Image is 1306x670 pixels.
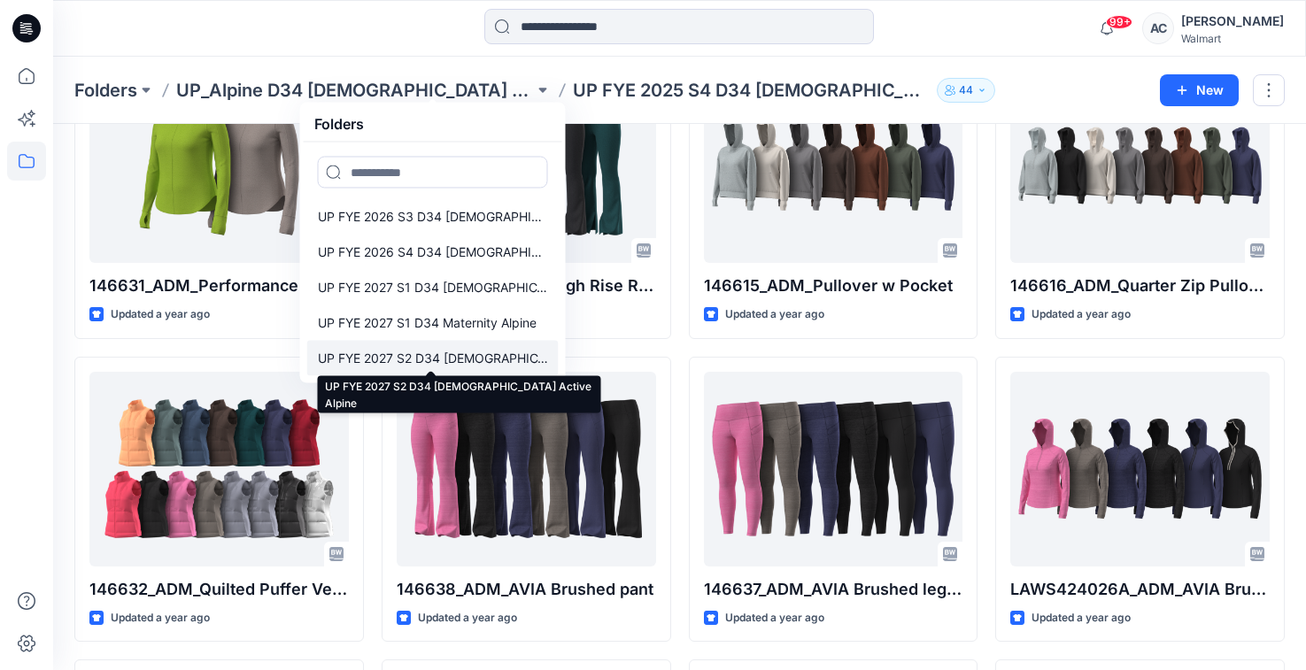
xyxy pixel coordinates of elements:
[307,235,559,270] a: UP FYE 2026 S4 D34 [DEMOGRAPHIC_DATA] Active Alpine
[704,372,963,566] a: 146637_ADM_AVIA Brushed legging
[304,106,375,142] h5: Folders
[1010,273,1270,298] p: 146616_ADM_Quarter Zip Pullover
[1160,74,1239,106] button: New
[937,78,995,103] button: 44
[704,273,963,298] p: 146615_ADM_Pullover w Pocket
[89,372,349,566] a: 146632_ADM_Quilted Puffer Vest Option 1
[704,577,963,602] p: 146637_ADM_AVIA Brushed legging
[418,609,517,628] p: Updated a year ago
[89,68,349,263] a: 146631_ADM_Performance Tee OPTC
[89,577,349,602] p: 146632_ADM_Quilted Puffer Vest Option 1
[725,305,824,324] p: Updated a year ago
[1142,12,1174,44] div: AC
[1181,11,1284,32] div: [PERSON_NAME]
[1010,577,1270,602] p: LAWS424026A_ADM_AVIA Brushed Quarter Zip OPTA
[318,242,548,263] p: UP FYE 2026 S4 D34 [DEMOGRAPHIC_DATA] Active Alpine
[111,305,210,324] p: Updated a year ago
[318,312,537,334] p: UP FYE 2027 S1 D34 Maternity Alpine
[1032,609,1131,628] p: Updated a year ago
[111,609,210,628] p: Updated a year ago
[959,81,973,100] p: 44
[176,78,534,103] a: UP_Alpine D34 [DEMOGRAPHIC_DATA] Active
[397,372,656,566] a: 146638_ADM_AVIA Brushed pant
[725,609,824,628] p: Updated a year ago
[704,68,963,263] a: 146615_ADM_Pullover w Pocket
[307,305,559,341] a: UP FYE 2027 S1 D34 Maternity Alpine
[397,577,656,602] p: 146638_ADM_AVIA Brushed pant
[573,78,931,103] p: UP FYE 2025 S4 D34 [DEMOGRAPHIC_DATA] Active Alpine
[307,341,559,376] a: UP FYE 2027 S2 D34 [DEMOGRAPHIC_DATA] Active Alpine
[89,273,349,298] p: 146631_ADM_Performance Tee OPTC
[1032,305,1131,324] p: Updated a year ago
[1181,32,1284,45] div: Walmart
[1010,372,1270,566] a: LAWS424026A_ADM_AVIA Brushed Quarter Zip OPTA
[307,199,559,235] a: UP FYE 2026 S3 D34 [DEMOGRAPHIC_DATA] Active Alpine
[1010,68,1270,263] a: 146616_ADM_Quarter Zip Pullover
[74,78,137,103] a: Folders
[318,206,548,227] p: UP FYE 2026 S3 D34 [DEMOGRAPHIC_DATA] Active Alpine
[318,277,548,298] p: UP FYE 2027 S1 D34 [DEMOGRAPHIC_DATA] Active Alpine
[1106,15,1132,29] span: 99+
[318,348,548,369] p: UP FYE 2027 S2 D34 [DEMOGRAPHIC_DATA] Active Alpine
[307,270,559,305] a: UP FYE 2027 S1 D34 [DEMOGRAPHIC_DATA] Active Alpine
